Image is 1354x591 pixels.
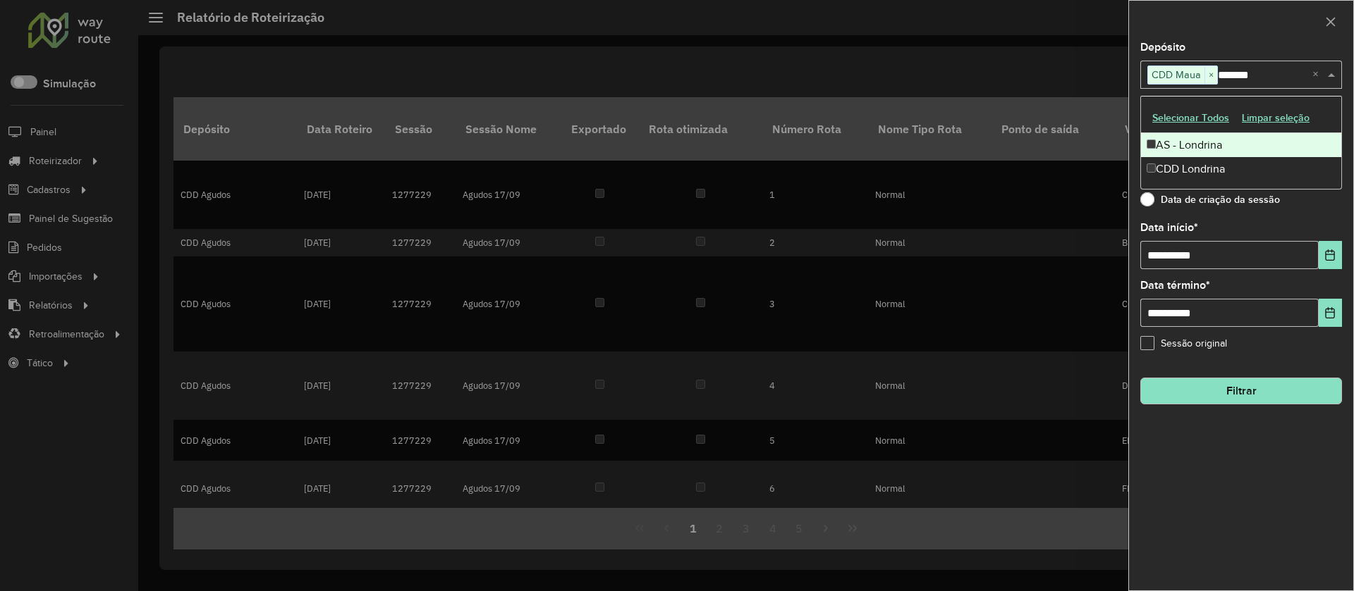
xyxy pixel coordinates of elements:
label: Data de criação da sessão [1140,192,1280,206]
label: Depósito [1140,39,1185,56]
button: Selecionar Todos [1146,107,1236,129]
button: Filtrar [1140,378,1342,404]
label: Sessão original [1140,336,1227,351]
button: Choose Date [1319,241,1342,269]
label: Data término [1140,277,1210,294]
ng-dropdown-panel: Options list [1140,96,1342,189]
span: × [1204,67,1217,84]
span: Clear all [1312,66,1324,83]
button: Choose Date [1319,299,1342,327]
label: Data início [1140,219,1198,236]
span: CDD Maua [1148,66,1204,83]
div: CDD Londrina [1141,157,1341,181]
div: AS - Londrina [1141,133,1341,157]
button: Limpar seleção [1236,107,1316,129]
